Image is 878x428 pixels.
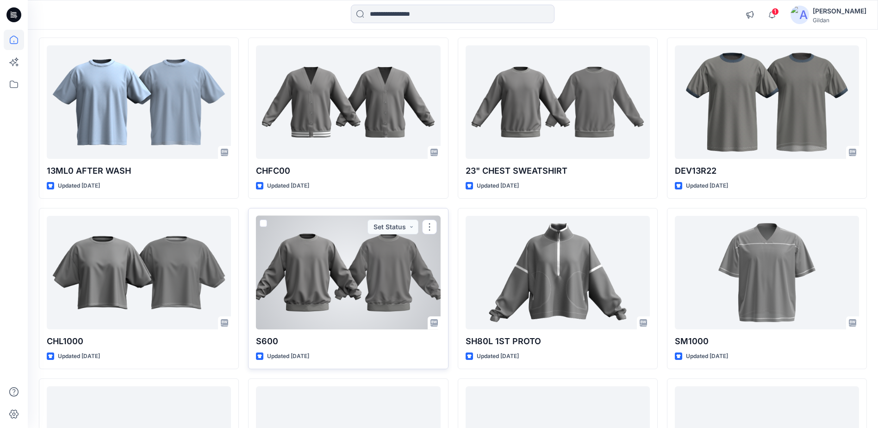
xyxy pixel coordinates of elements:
p: SM1000 [675,335,859,348]
a: CHFC00 [256,45,440,159]
p: Updated [DATE] [686,181,728,191]
p: Updated [DATE] [58,352,100,361]
p: Updated [DATE] [267,352,309,361]
img: avatar [791,6,809,24]
p: S600 [256,335,440,348]
p: DEV13R22 [675,164,859,177]
p: SH80L 1ST PROTO [466,335,650,348]
a: 23" CHEST SWEATSHIRT [466,45,650,159]
a: S600 [256,216,440,329]
a: SM1000 [675,216,859,329]
p: Updated [DATE] [58,181,100,191]
p: Updated [DATE] [477,352,519,361]
p: CHL1000 [47,335,231,348]
p: Updated [DATE] [267,181,309,191]
p: 13ML0 AFTER WASH [47,164,231,177]
p: Updated [DATE] [686,352,728,361]
a: CHL1000 [47,216,231,329]
a: SH80L 1ST PROTO [466,216,650,329]
span: 1 [772,8,779,15]
p: CHFC00 [256,164,440,177]
div: Gildan [813,17,866,24]
div: [PERSON_NAME] [813,6,866,17]
a: 13ML0 AFTER WASH [47,45,231,159]
p: Updated [DATE] [477,181,519,191]
p: 23" CHEST SWEATSHIRT [466,164,650,177]
a: DEV13R22 [675,45,859,159]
